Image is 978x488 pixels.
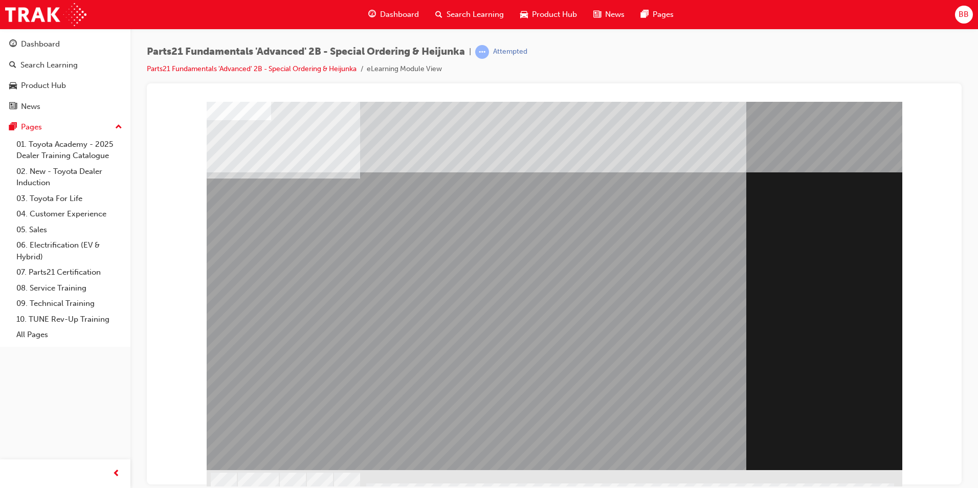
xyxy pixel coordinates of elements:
[115,121,122,134] span: up-icon
[435,8,442,21] span: search-icon
[12,191,126,207] a: 03. Toyota For Life
[21,101,40,113] div: News
[520,8,528,21] span: car-icon
[4,97,126,116] a: News
[532,9,577,20] span: Product Hub
[5,3,86,26] img: Trak
[12,264,126,280] a: 07. Parts21 Certification
[12,296,126,312] a: 09. Technical Training
[4,76,126,95] a: Product Hub
[9,123,17,132] span: pages-icon
[368,8,376,21] span: guage-icon
[493,47,527,57] div: Attempted
[469,46,471,58] span: |
[12,222,126,238] a: 05. Sales
[12,164,126,191] a: 02. New - Toyota Dealer Induction
[4,35,126,54] a: Dashboard
[113,468,120,480] span: prev-icon
[21,121,42,133] div: Pages
[21,80,66,92] div: Product Hub
[12,206,126,222] a: 04. Customer Experience
[653,9,674,20] span: Pages
[4,118,126,137] button: Pages
[4,33,126,118] button: DashboardSearch LearningProduct HubNews
[605,9,625,20] span: News
[380,9,419,20] span: Dashboard
[4,56,126,75] a: Search Learning
[427,4,512,25] a: search-iconSearch Learning
[633,4,682,25] a: pages-iconPages
[9,61,16,70] span: search-icon
[12,327,126,343] a: All Pages
[475,45,489,59] span: learningRecordVerb_ATTEMPT-icon
[9,40,17,49] span: guage-icon
[512,4,585,25] a: car-iconProduct Hub
[360,4,427,25] a: guage-iconDashboard
[12,280,126,296] a: 08. Service Training
[9,81,17,91] span: car-icon
[21,38,60,50] div: Dashboard
[12,312,126,327] a: 10. TUNE Rev-Up Training
[12,137,126,164] a: 01. Toyota Academy - 2025 Dealer Training Catalogue
[593,8,601,21] span: news-icon
[447,9,504,20] span: Search Learning
[20,59,78,71] div: Search Learning
[12,237,126,264] a: 06. Electrification (EV & Hybrid)
[959,9,969,20] span: BB
[641,8,649,21] span: pages-icon
[367,63,442,75] li: eLearning Module View
[147,46,465,58] span: Parts21 Fundamentals 'Advanced' 2B - Special Ordering & Heijunka
[9,102,17,112] span: news-icon
[955,6,973,24] button: BB
[147,64,357,73] a: Parts21 Fundamentals 'Advanced' 2B - Special Ordering & Heijunka
[585,4,633,25] a: news-iconNews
